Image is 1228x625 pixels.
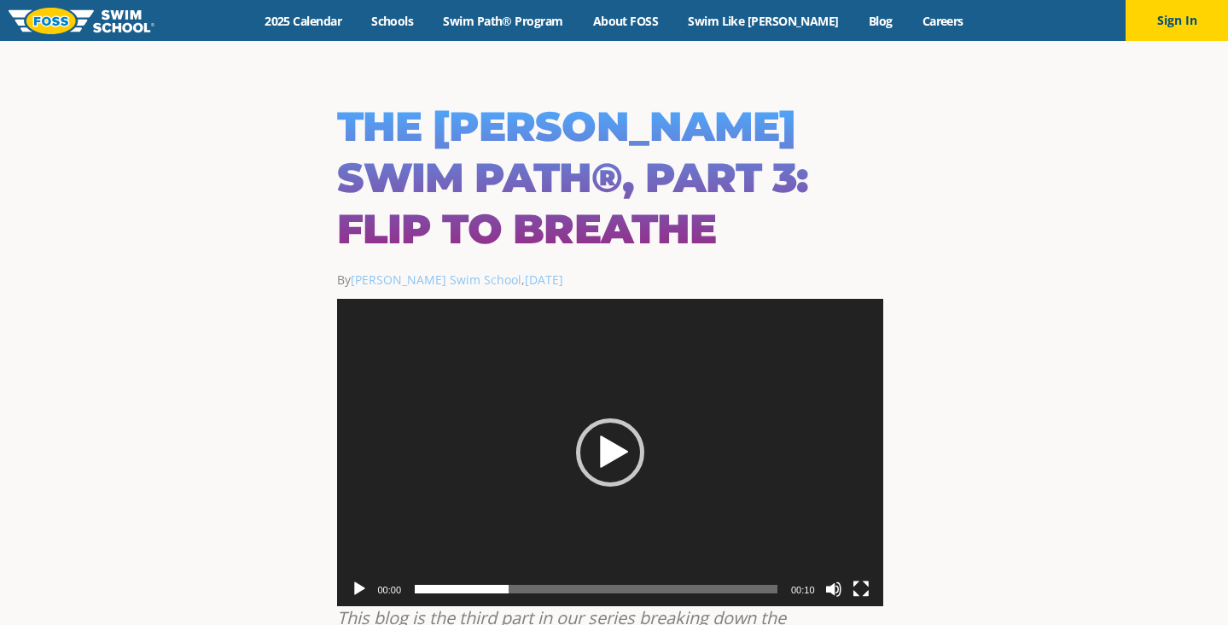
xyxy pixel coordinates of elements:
[428,13,578,29] a: Swim Path® Program
[825,581,842,598] button: Mute
[337,101,892,254] h1: The [PERSON_NAME] Swim Path®, Part 3: Flip to Breathe
[250,13,357,29] a: 2025 Calendar
[521,272,563,288] span: ,
[378,585,402,595] span: 00:00
[9,8,154,34] img: FOSS Swim School Logo
[576,418,644,487] div: Play
[853,13,907,29] a: Blog
[525,272,563,288] a: [DATE]
[337,272,521,288] span: By
[351,581,368,598] button: Play
[578,13,673,29] a: About FOSS
[357,13,428,29] a: Schools
[337,299,883,606] div: Video Player
[673,13,854,29] a: Swim Like [PERSON_NAME]
[791,585,815,595] span: 00:10
[907,13,978,29] a: Careers
[351,272,521,288] a: [PERSON_NAME] Swim School
[853,581,870,598] button: Fullscreen
[415,585,777,593] span: Time Slider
